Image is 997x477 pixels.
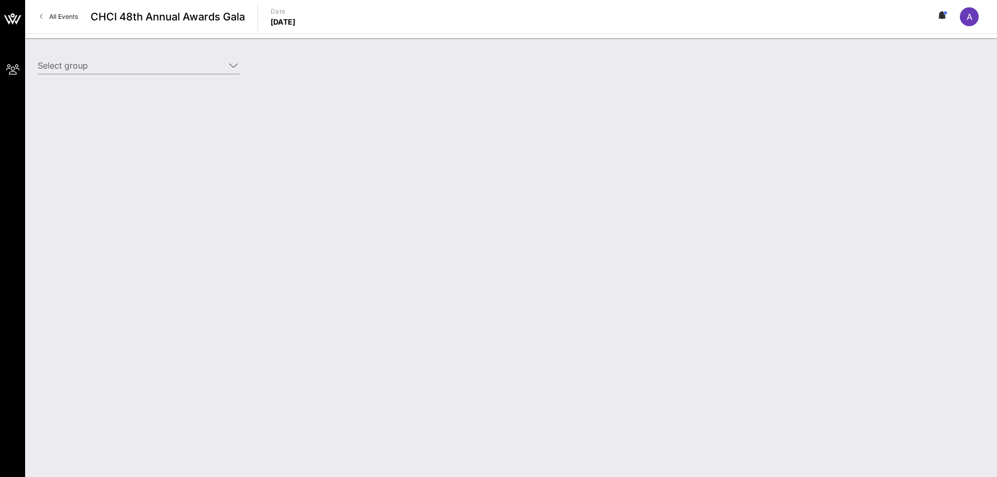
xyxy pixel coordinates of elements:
span: A [967,12,972,22]
p: Date [271,6,296,17]
a: All Events [33,8,84,25]
p: [DATE] [271,17,296,27]
span: All Events [49,13,78,20]
span: CHCI 48th Annual Awards Gala [91,9,245,25]
div: A [960,7,979,26]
